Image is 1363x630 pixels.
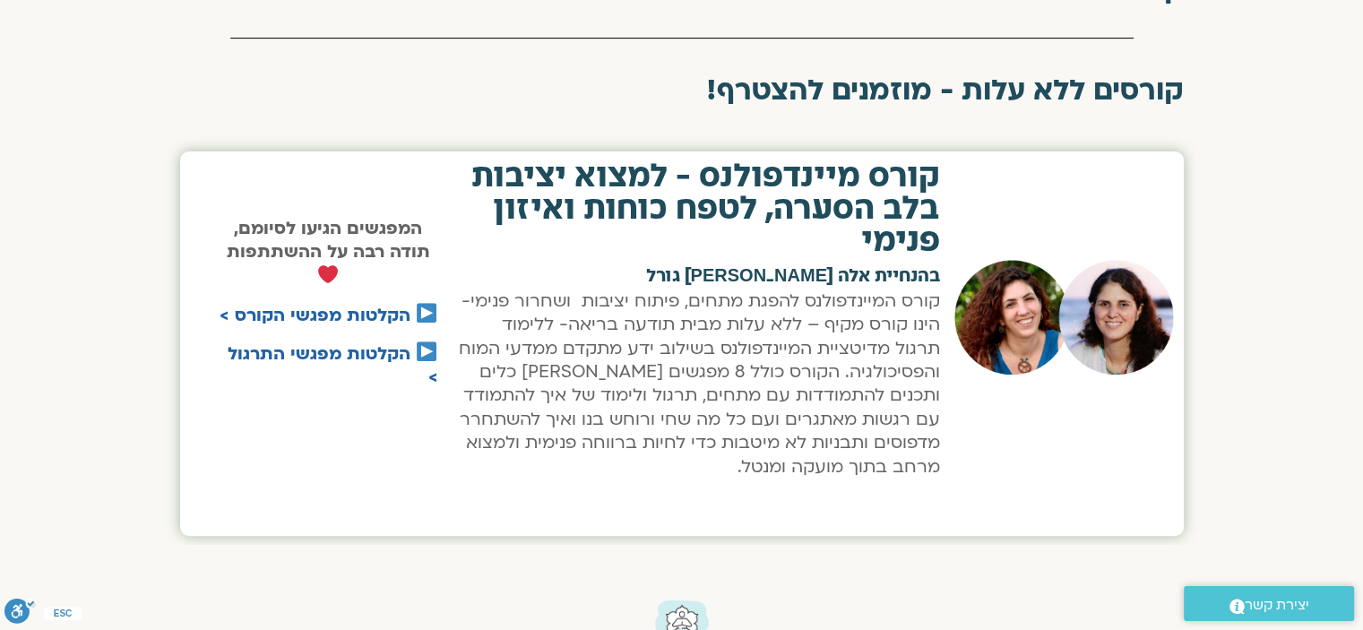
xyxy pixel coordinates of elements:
h2: קורס מיינדפולנס - למצוא יציבות בלב הסערה, לטפח כוחות ואיזון פנימי [456,160,940,257]
span: יצירת קשר [1245,593,1309,617]
img: ❤ [318,264,338,284]
a: הקלטות מפגשי התרגול > [228,342,438,389]
a: הקלטות מפגשי הקורס > [220,304,410,327]
h2: קורסים ללא עלות - מוזמנים להצטרף! [180,74,1184,107]
h2: בהנחיית אלה [PERSON_NAME] גורל [456,267,940,285]
img: ▶️ [417,303,436,323]
img: ▶️ [417,341,436,361]
strong: המפגשים הגיעו לסיומם, תודה רבה על ההשתתפות [227,217,430,289]
p: קורס המיינדפולנס להפגת מתחים, פיתוח יציבות ושחרור פנימי- הינו קורס מקיף – ללא עלות מבית תודעה ברי... [456,289,940,479]
a: יצירת קשר [1184,586,1354,621]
